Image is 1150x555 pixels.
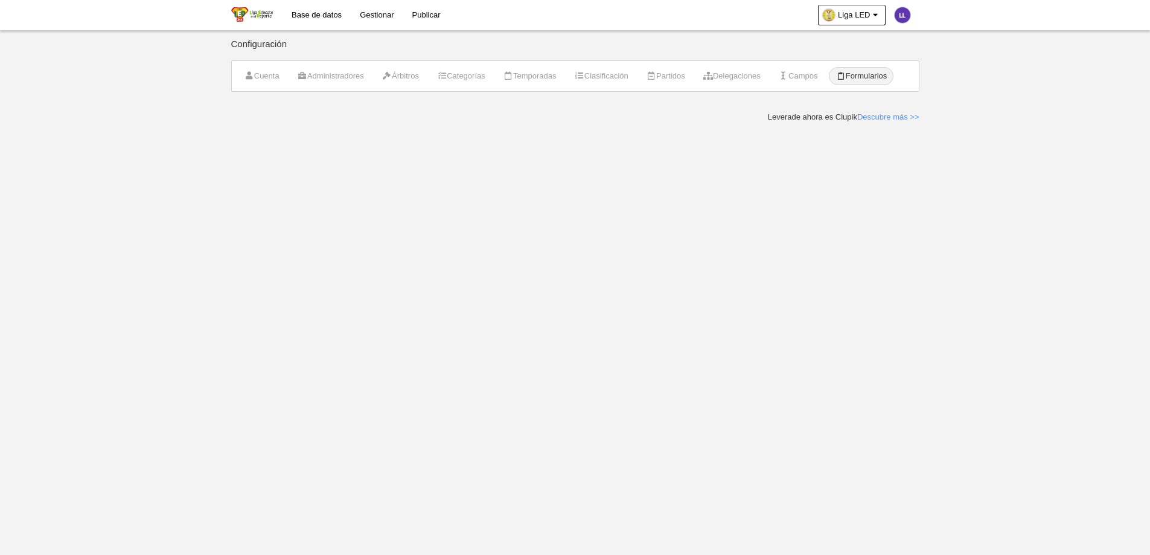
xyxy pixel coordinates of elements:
a: Campos [772,67,825,85]
span: Liga LED [838,9,870,21]
a: Descubre más >> [857,112,919,121]
a: Administradores [291,67,371,85]
a: Liga LED [818,5,885,25]
img: Oa3ElrZntIAI.30x30.jpg [823,9,835,21]
div: Configuración [231,39,919,60]
img: Liga LED [231,7,273,22]
div: Leverade ahora es Clupik [768,112,919,123]
a: Clasificación [568,67,635,85]
a: Temporadas [497,67,563,85]
a: Formularios [829,67,893,85]
a: Partidos [640,67,692,85]
a: Categorías [430,67,492,85]
a: Cuenta [238,67,286,85]
img: c2l6ZT0zMHgzMCZmcz05JnRleHQ9TEwmYmc9NWUzNWIx.png [895,7,910,23]
a: Árbitros [375,67,426,85]
a: Delegaciones [697,67,767,85]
